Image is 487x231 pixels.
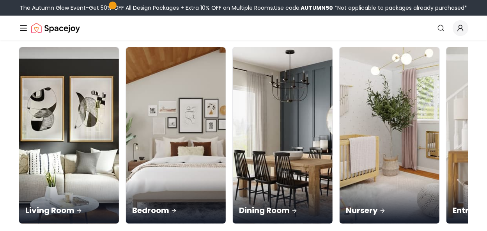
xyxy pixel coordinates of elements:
[239,205,326,216] p: Dining Room
[31,20,80,36] img: Spacejoy Logo
[301,4,333,12] b: AUTUMN50
[340,47,439,224] img: Nursery
[19,16,468,41] nav: Global
[333,4,467,12] span: *Not applicable to packages already purchased*
[31,20,80,36] a: Spacejoy
[274,4,333,12] span: Use code:
[132,205,220,216] p: Bedroom
[25,205,113,216] p: Living Room
[126,47,226,224] img: Bedroom
[233,47,333,224] img: Dining Room
[232,47,333,224] a: Dining RoomDining Room
[126,47,226,224] a: BedroomBedroom
[20,4,467,12] div: The Autumn Glow Event-Get 50% OFF All Design Packages + Extra 10% OFF on Multiple Rooms.
[19,47,119,224] img: Living Room
[339,47,440,224] a: NurseryNursery
[346,205,433,216] p: Nursery
[19,47,119,224] a: Living RoomLiving Room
